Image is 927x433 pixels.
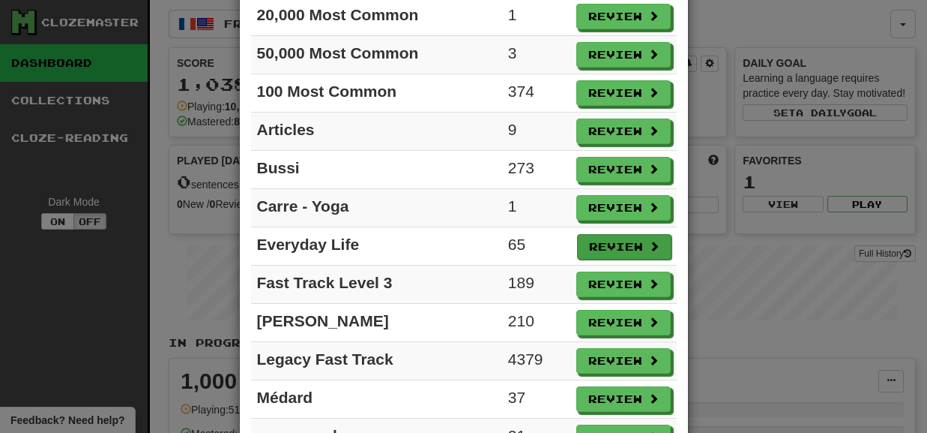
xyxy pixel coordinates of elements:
td: 37 [502,380,570,419]
button: Review [576,386,671,412]
td: Carre - Yoga [251,189,502,227]
td: Fast Track Level 3 [251,266,502,304]
td: 374 [502,74,570,113]
td: 100 Most Common [251,74,502,113]
button: Review [576,310,671,335]
td: Everyday Life [251,227,502,266]
button: Review [576,80,671,106]
td: 210 [502,304,570,342]
button: Review [576,4,671,29]
button: Review [576,195,671,221]
td: Articles [251,113,502,151]
button: Review [576,348,671,374]
td: [PERSON_NAME] [251,304,502,342]
td: 4379 [502,342,570,380]
td: 50,000 Most Common [251,36,502,74]
td: 1 [502,189,570,227]
td: 9 [502,113,570,151]
td: 273 [502,151,570,189]
td: Legacy Fast Track [251,342,502,380]
td: 65 [502,227,570,266]
td: 3 [502,36,570,74]
button: Review [576,119,671,144]
button: Review [576,272,671,297]
td: Bussi [251,151,502,189]
td: Médard [251,380,502,419]
button: Review [576,157,671,182]
td: 189 [502,266,570,304]
button: Review [577,234,671,260]
button: Review [576,42,671,68]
